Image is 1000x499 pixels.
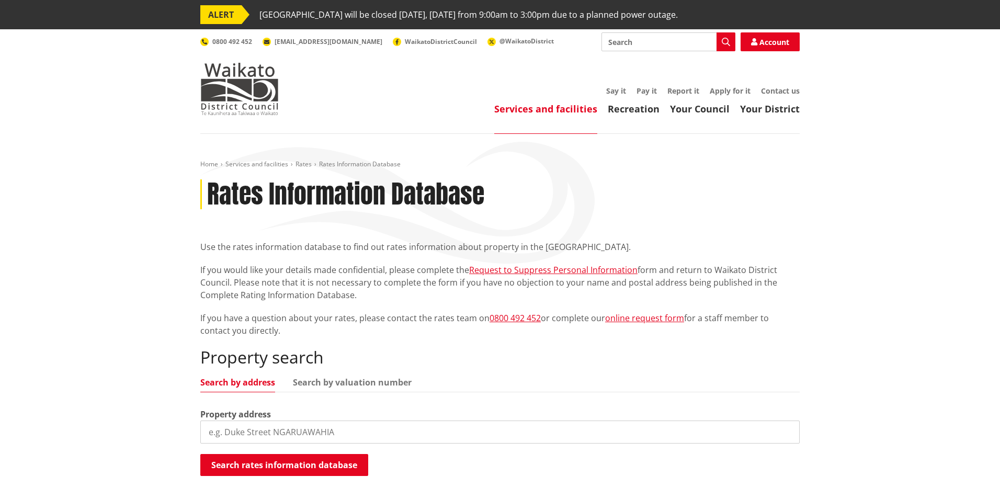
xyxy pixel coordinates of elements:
a: @WaikatoDistrict [487,37,554,46]
span: ALERT [200,5,242,24]
span: [GEOGRAPHIC_DATA] will be closed [DATE], [DATE] from 9:00am to 3:00pm due to a planned power outage. [259,5,678,24]
a: online request form [605,312,684,324]
span: WaikatoDistrictCouncil [405,37,477,46]
a: Home [200,160,218,168]
a: Services and facilities [494,103,597,115]
a: Your District [740,103,800,115]
a: Contact us [761,86,800,96]
span: @WaikatoDistrict [499,37,554,46]
input: Search input [601,32,735,51]
p: Use the rates information database to find out rates information about property in the [GEOGRAPHI... [200,241,800,253]
a: WaikatoDistrictCouncil [393,37,477,46]
a: Your Council [670,103,730,115]
img: Waikato District Council - Te Kaunihera aa Takiwaa o Waikato [200,63,279,115]
a: Say it [606,86,626,96]
a: Apply for it [710,86,751,96]
a: Pay it [637,86,657,96]
input: e.g. Duke Street NGARUAWAHIA [200,421,800,444]
a: Request to Suppress Personal Information [469,264,638,276]
a: Recreation [608,103,660,115]
h2: Property search [200,347,800,367]
a: Search by valuation number [293,378,412,387]
a: Account [741,32,800,51]
span: 0800 492 452 [212,37,252,46]
a: [EMAIL_ADDRESS][DOMAIN_NAME] [263,37,382,46]
h1: Rates Information Database [207,179,484,210]
button: Search rates information database [200,454,368,476]
a: 0800 492 452 [490,312,541,324]
a: Search by address [200,378,275,387]
a: Services and facilities [225,160,288,168]
span: [EMAIL_ADDRESS][DOMAIN_NAME] [275,37,382,46]
p: If you would like your details made confidential, please complete the form and return to Waikato ... [200,264,800,301]
label: Property address [200,408,271,421]
a: Report it [667,86,699,96]
a: Rates [296,160,312,168]
p: If you have a question about your rates, please contact the rates team on or complete our for a s... [200,312,800,337]
span: Rates Information Database [319,160,401,168]
a: 0800 492 452 [200,37,252,46]
nav: breadcrumb [200,160,800,169]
